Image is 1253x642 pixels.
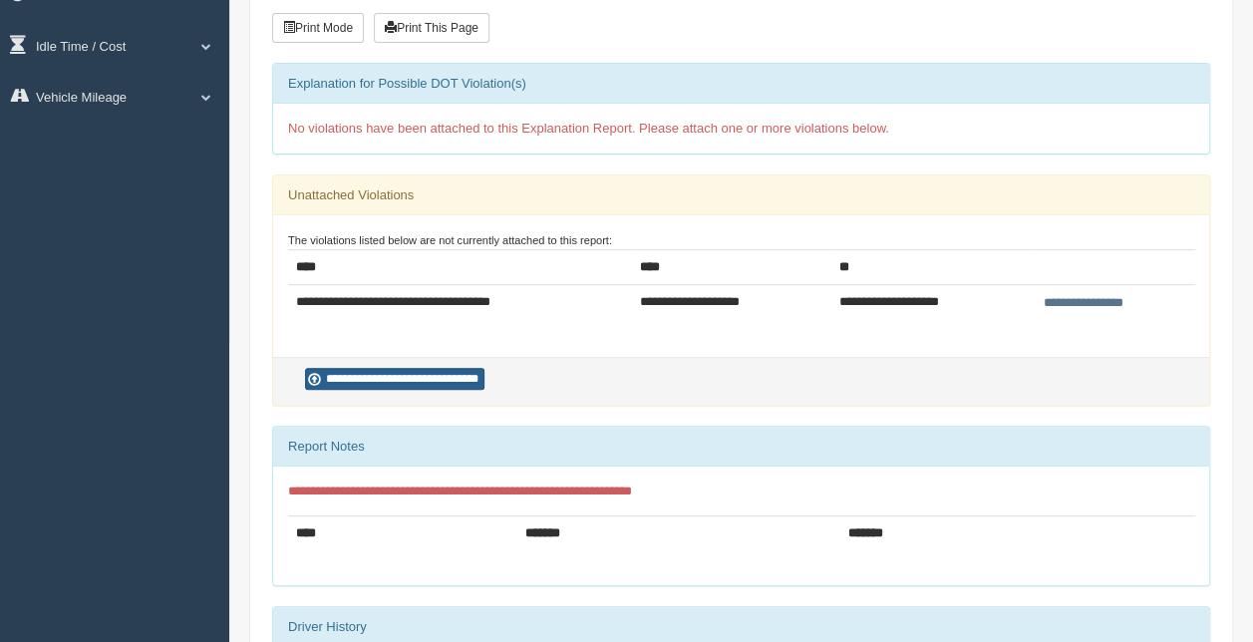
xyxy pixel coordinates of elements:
button: Print This Page [374,13,489,43]
small: The violations listed below are not currently attached to this report: [288,234,612,246]
div: Unattached Violations [273,175,1209,215]
span: No violations have been attached to this Explanation Report. Please attach one or more violations... [288,121,889,136]
div: Explanation for Possible DOT Violation(s) [273,64,1209,104]
div: Report Notes [273,427,1209,467]
button: Print Mode [272,13,364,43]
